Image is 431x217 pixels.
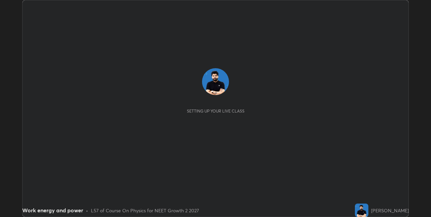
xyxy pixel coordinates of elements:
[187,108,244,114] div: Setting up your live class
[22,206,83,214] div: Work energy and power
[355,204,368,217] img: 83a18a2ccf0346ec988349b1c8dfe260.jpg
[91,207,199,214] div: L57 of Course On Physics for NEET Growth 2 2027
[202,68,229,95] img: 83a18a2ccf0346ec988349b1c8dfe260.jpg
[86,207,88,214] div: •
[371,207,409,214] div: [PERSON_NAME]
